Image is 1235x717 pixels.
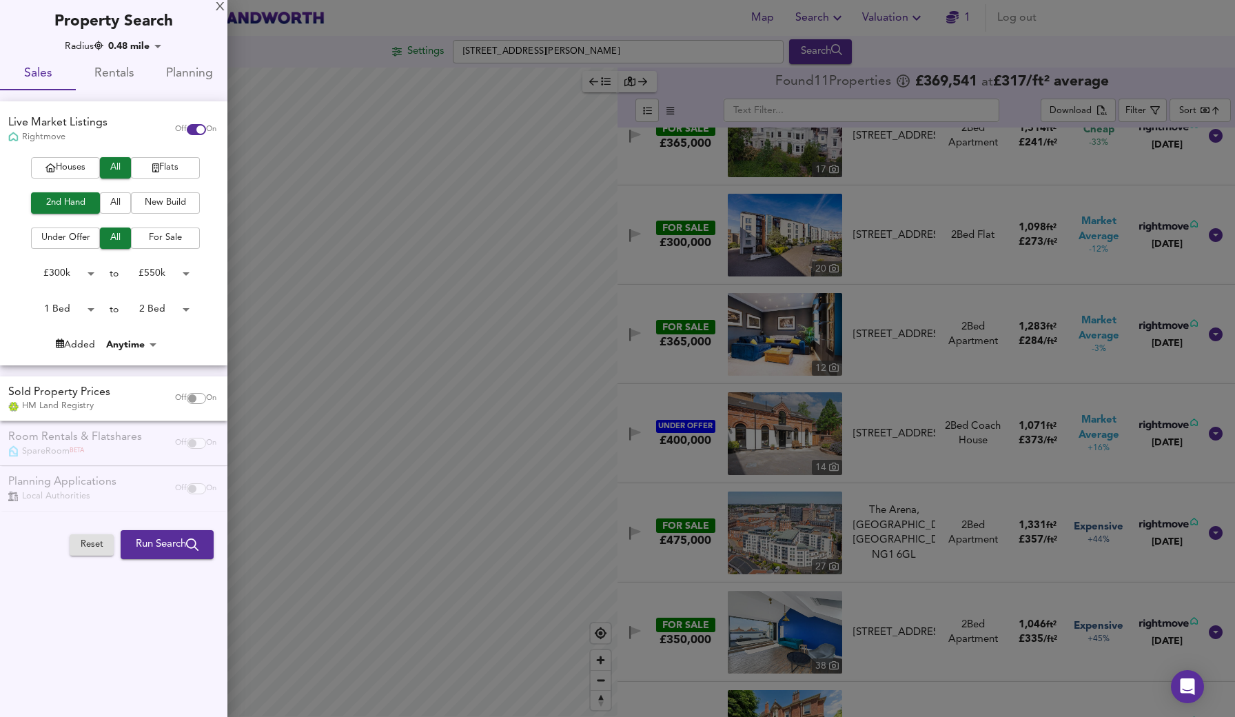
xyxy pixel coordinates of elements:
button: All [100,192,131,214]
img: Land Registry [8,402,19,412]
span: Reset [76,537,107,553]
span: On [206,393,216,404]
div: HM Land Registry [8,400,110,412]
div: Rightmove [8,131,108,143]
div: X [216,3,225,12]
div: Radius [65,39,103,53]
span: 2nd Hand [38,195,93,211]
span: All [107,230,124,246]
span: Sales [8,63,68,85]
span: All [107,160,124,176]
span: Off [175,393,187,404]
div: Added [56,338,95,352]
div: to [110,267,119,281]
button: New Build [131,192,200,214]
button: 2nd Hand [31,192,100,214]
div: to [110,303,119,316]
button: Run Search [121,530,214,559]
button: All [100,228,131,249]
span: On [206,124,216,135]
button: Under Offer [31,228,100,249]
div: £550k [119,263,194,284]
span: Rentals [84,63,143,85]
span: Under Offer [38,230,93,246]
button: For Sale [131,228,200,249]
span: All [107,195,124,211]
span: Houses [38,160,93,176]
button: Flats [131,157,200,179]
span: Flats [138,160,193,176]
span: Off [175,124,187,135]
img: Rightmove [8,132,19,143]
span: New Build [138,195,193,211]
button: Houses [31,157,100,179]
button: All [100,157,131,179]
div: Open Intercom Messenger [1171,670,1204,703]
div: Anytime [102,338,161,352]
div: 1 Bed [23,299,99,320]
span: Planning [160,63,219,85]
button: Reset [70,534,114,556]
div: £300k [23,263,99,284]
div: Live Market Listings [8,115,108,131]
div: 2 Bed [119,299,194,320]
span: Run Search [136,536,198,554]
div: 0.48 mile [104,39,166,53]
span: For Sale [138,230,193,246]
div: Sold Property Prices [8,385,110,401]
